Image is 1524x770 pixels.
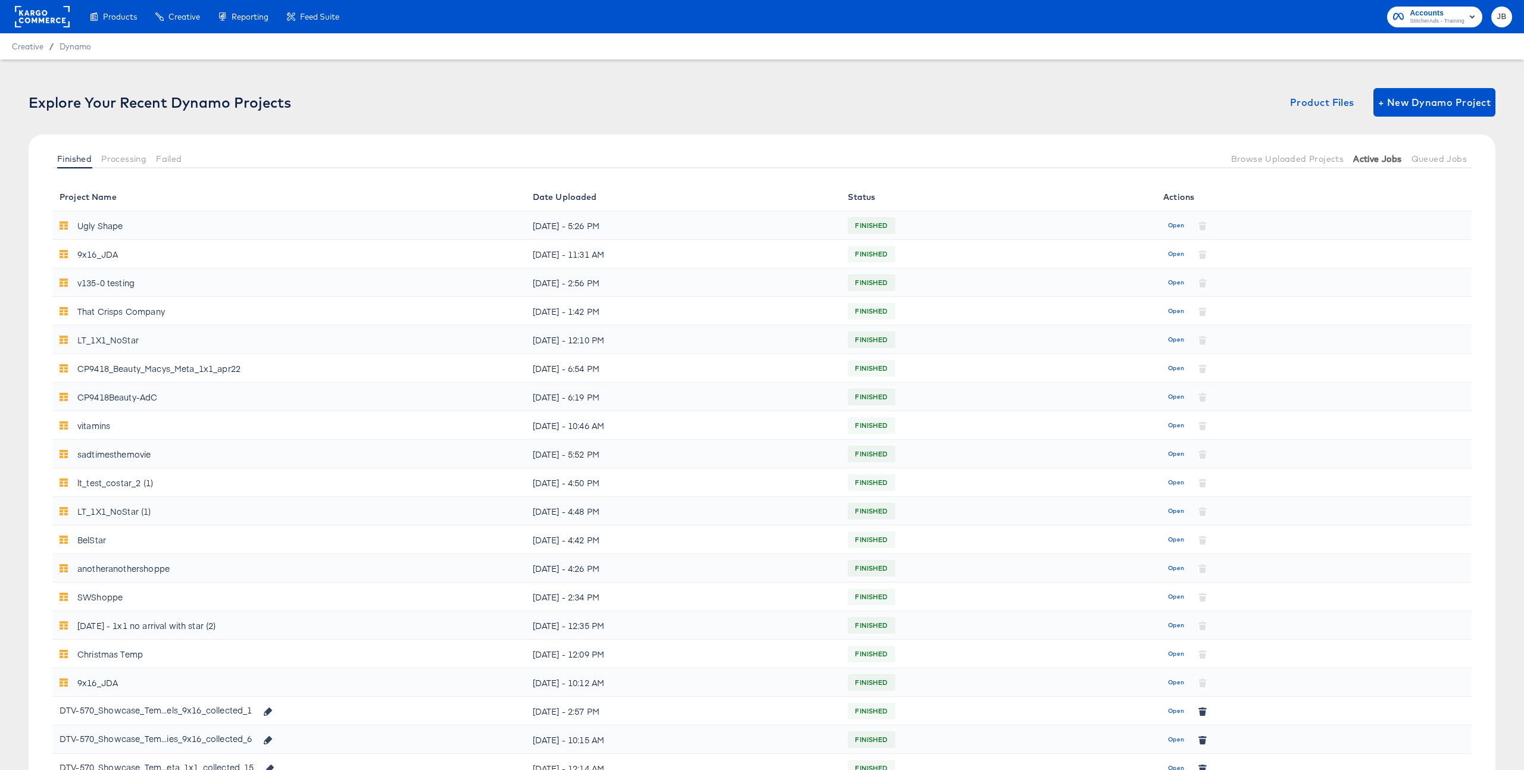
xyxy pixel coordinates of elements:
div: v135-0 testing [77,273,135,292]
span: Open [1168,620,1184,631]
div: BelStar [77,530,106,549]
button: Open [1163,302,1189,321]
button: Open [1163,387,1189,406]
button: Open [1163,530,1189,549]
div: [DATE] - 1:42 PM [533,302,834,321]
span: FINISHED [848,273,895,292]
div: [DATE] - 5:52 PM [533,445,834,464]
th: Date Uploaded [526,183,841,211]
div: [DATE] - 12:09 PM [533,644,834,663]
span: Open [1168,534,1184,545]
div: Christmas Temp [77,644,143,663]
button: Open [1163,730,1189,749]
div: [DATE] - 10:12 AM [533,673,834,692]
span: FINISHED [848,445,895,464]
div: LT_1X1_NoStar [77,330,139,349]
div: [DATE] - 10:15 AM [533,730,834,749]
button: Open [1163,473,1189,492]
span: FINISHED [848,702,895,721]
button: Open [1163,616,1189,635]
span: Open [1168,506,1184,517]
div: [DATE] - 2:34 PM [533,587,834,606]
button: Open [1163,416,1189,435]
div: 9x16_JDA [77,245,118,264]
div: Ugly Shape [77,216,123,235]
span: Open [1168,249,1184,259]
div: [DATE] - 2:57 PM [533,702,834,721]
span: Creative [12,42,43,51]
span: Browse Uploaded Projects [1231,154,1344,164]
button: Open [1163,502,1189,521]
span: FINISHED [848,530,895,549]
button: Open [1163,559,1189,578]
span: JB [1496,10,1507,24]
button: Open [1163,216,1189,235]
span: Open [1168,734,1184,745]
span: Failed [156,154,182,164]
div: [DATE] - 4:50 PM [533,473,834,492]
span: FINISHED [848,302,895,321]
span: Open [1168,649,1184,659]
div: CP9418Beauty-AdC [77,387,157,406]
span: FINISHED [848,245,895,264]
span: / [43,42,60,51]
span: FINISHED [848,673,895,692]
span: FINISHED [848,473,895,492]
span: FINISHED [848,216,895,235]
span: Open [1168,334,1184,345]
span: Open [1168,563,1184,574]
span: Open [1168,706,1184,716]
span: Open [1168,420,1184,431]
button: Open [1163,673,1189,692]
span: Products [103,12,137,21]
span: Open [1168,363,1184,374]
th: Status [841,183,1156,211]
div: [DATE] - 4:48 PM [533,502,834,521]
div: [DATE] - 2:56 PM [533,273,834,292]
a: Dynamo [60,42,91,51]
button: Product Files [1285,88,1359,117]
span: Queued Jobs [1411,154,1467,164]
span: Processing [101,154,146,164]
span: Finished [57,154,92,164]
div: [DATE] - 11:31 AM [533,245,834,264]
span: FINISHED [848,416,895,435]
span: Open [1168,677,1184,688]
div: [DATE] - 4:42 PM [533,530,834,549]
button: AccountsStitcherAds - Training [1387,7,1482,27]
span: Open [1168,449,1184,459]
div: [DATE] - 6:19 PM [533,387,834,406]
th: Project Name [52,183,526,211]
span: Active Jobs [1353,154,1401,164]
span: FINISHED [848,559,895,578]
div: LT_1X1_NoStar (1) [77,502,151,521]
span: Accounts [1410,7,1464,20]
div: vitamins [77,416,110,435]
div: anotheranothershoppe [77,559,170,578]
div: lt_test_costar_2 (1) [77,473,153,492]
span: Reporting [232,12,268,21]
div: DTV-570_Showcase_Tem...els_9x16_collected_1 [60,700,252,719]
span: FINISHED [848,502,895,521]
button: + New Dynamo Project [1373,88,1495,117]
span: Feed Suite [300,12,339,21]
span: Open [1168,392,1184,402]
div: [DATE] - 10:46 AM [533,416,834,435]
span: FINISHED [848,587,895,606]
span: Open [1168,477,1184,488]
div: [DATE] - 6:54 PM [533,359,834,378]
button: Open [1163,330,1189,349]
span: Creative [168,12,200,21]
span: Open [1168,306,1184,317]
span: FINISHED [848,359,895,378]
span: Product Files [1290,94,1354,111]
button: Open [1163,273,1189,292]
button: JB [1491,7,1512,27]
span: FINISHED [848,387,895,406]
button: Open [1163,359,1189,378]
button: Open [1163,644,1189,663]
th: Actions [1156,183,1472,211]
div: SWShoppe [77,587,123,606]
div: DTV-570_Showcase_Tem...ies_9x16_collected_6 [60,729,252,748]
